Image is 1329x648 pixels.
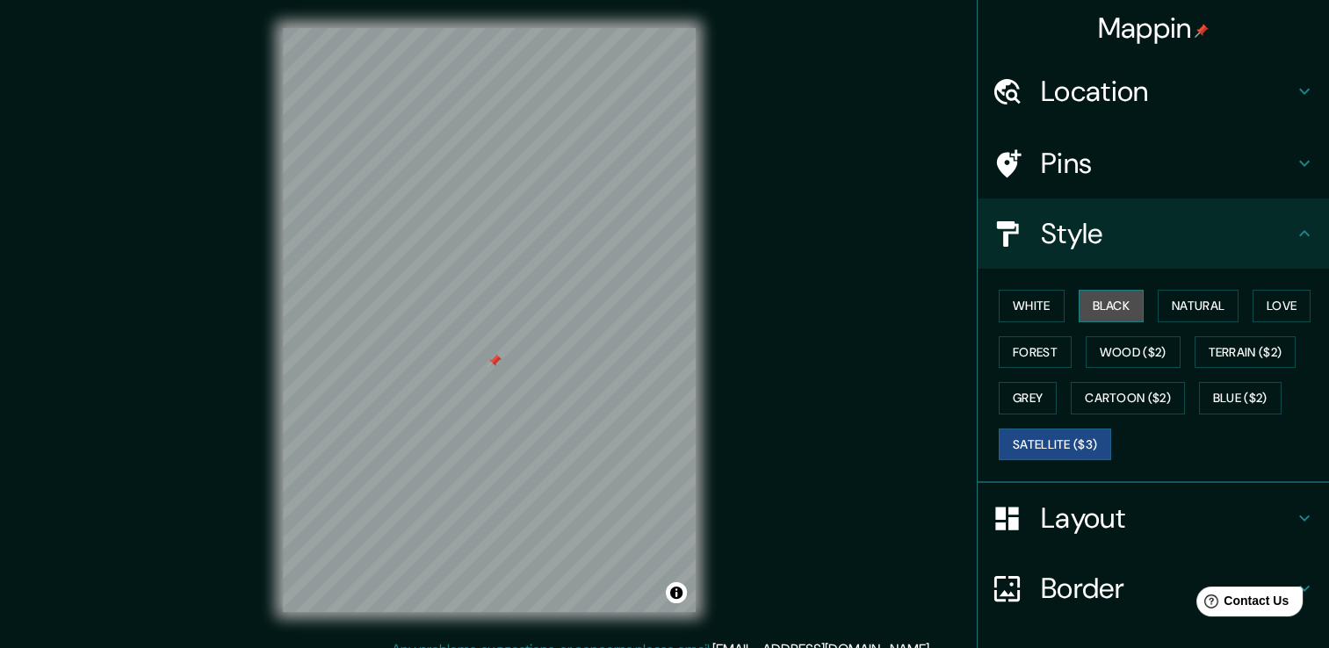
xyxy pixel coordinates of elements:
button: Grey [999,382,1057,414]
div: Border [978,553,1329,623]
button: Love [1253,290,1311,322]
button: Natural [1158,290,1239,322]
h4: Border [1041,571,1294,606]
div: Location [978,56,1329,126]
button: Blue ($2) [1199,382,1282,414]
button: Satellite ($3) [999,428,1111,461]
button: Toggle attribution [666,582,687,603]
img: pin-icon.png [1195,24,1209,38]
div: Layout [978,483,1329,553]
iframe: Help widget launcher [1173,580,1310,629]
canvas: Map [283,28,696,612]
h4: Mappin [1098,11,1210,46]
div: Pins [978,128,1329,198]
button: White [999,290,1065,322]
button: Forest [999,336,1072,369]
h4: Pins [1041,146,1294,181]
button: Cartoon ($2) [1071,382,1185,414]
button: Black [1079,290,1145,322]
h4: Layout [1041,500,1294,536]
h4: Location [1041,74,1294,109]
button: Terrain ($2) [1195,336,1296,369]
button: Wood ($2) [1086,336,1181,369]
div: Style [978,198,1329,269]
h4: Style [1041,216,1294,251]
